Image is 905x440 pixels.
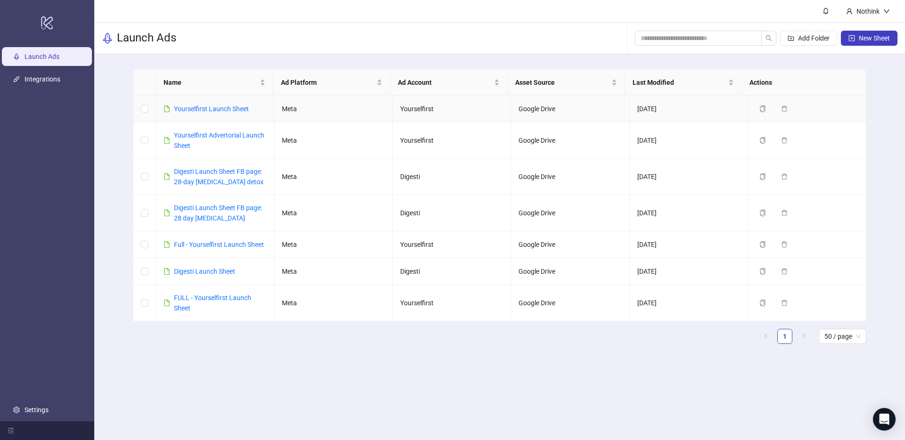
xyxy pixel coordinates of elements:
td: [DATE] [630,96,748,122]
td: Google Drive [511,195,629,231]
td: Yourselfirst [393,96,511,122]
a: Settings [25,406,49,414]
td: Digesti [393,159,511,195]
a: Digesti Launch Sheet FB page: 28-day [MEDICAL_DATA] detox [174,168,263,186]
td: Meta [274,122,393,159]
span: plus-square [848,35,855,41]
td: Meta [274,285,393,321]
a: Integrations [25,75,60,83]
div: Page Size [819,329,866,344]
li: 1 [777,329,792,344]
h3: Launch Ads [117,31,176,46]
span: left [763,333,769,339]
button: left [758,329,773,344]
span: copy [759,241,766,248]
span: copy [759,137,766,144]
td: [DATE] [630,195,748,231]
div: Nothink [853,6,883,16]
td: Meta [274,231,393,258]
span: folder-add [788,35,794,41]
td: Google Drive [511,258,629,285]
span: copy [759,173,766,180]
span: down [883,8,890,15]
th: Last Modified [625,70,742,96]
td: Meta [274,96,393,122]
span: file [164,137,170,144]
td: Google Drive [511,285,629,321]
span: 50 / page [824,329,861,343]
span: Ad Account [398,77,492,88]
td: Yourselfirst [393,122,511,159]
a: Digesti Launch Sheet [174,268,235,275]
span: Last Modified [633,77,727,88]
th: Name [156,70,273,96]
span: delete [781,241,788,248]
td: Google Drive [511,122,629,159]
td: Yourselfirst [393,285,511,321]
span: user [846,8,853,15]
th: Ad Account [390,70,508,96]
td: Meta [274,258,393,285]
span: bell [823,8,829,14]
span: file [164,210,170,216]
td: Meta [274,159,393,195]
td: Google Drive [511,231,629,258]
td: Yourselfirst [393,231,511,258]
span: file [164,106,170,112]
a: FULL - Yourselfirst Launch Sheet [174,294,251,312]
td: Digesti [393,258,511,285]
a: Yourselfirst Launch Sheet [174,105,249,113]
td: [DATE] [630,285,748,321]
span: delete [781,300,788,306]
li: Previous Page [758,329,773,344]
a: Full - Yourselfirst Launch Sheet [174,241,264,248]
button: right [796,329,811,344]
span: Add Folder [798,34,830,42]
span: delete [781,268,788,275]
td: Google Drive [511,159,629,195]
span: file [164,173,170,180]
span: rocket [102,33,113,44]
a: Yourselfirst Advertorial Launch Sheet [174,131,264,149]
td: [DATE] [630,122,748,159]
td: [DATE] [630,231,748,258]
a: Launch Ads [25,53,59,60]
a: 1 [778,329,792,343]
span: delete [781,210,788,216]
li: Next Page [796,329,811,344]
div: Open Intercom Messenger [873,408,896,431]
span: copy [759,210,766,216]
th: Asset Source [508,70,625,96]
td: [DATE] [630,159,748,195]
td: [DATE] [630,258,748,285]
th: Ad Platform [273,70,391,96]
span: Asset Source [515,77,609,88]
span: New Sheet [859,34,890,42]
button: Add Folder [780,31,837,46]
span: menu-fold [8,427,14,434]
span: Ad Platform [281,77,375,88]
span: file [164,241,170,248]
td: Meta [274,195,393,231]
span: copy [759,106,766,112]
button: New Sheet [841,31,897,46]
a: Digesti Launch Sheet FB page: 28 day [MEDICAL_DATA] [174,204,262,222]
span: delete [781,173,788,180]
span: copy [759,268,766,275]
span: right [801,333,806,339]
span: delete [781,137,788,144]
span: file [164,300,170,306]
span: copy [759,300,766,306]
span: search [765,35,772,41]
th: Actions [742,70,859,96]
span: delete [781,106,788,112]
td: Google Drive [511,96,629,122]
span: Name [164,77,258,88]
td: Digesti [393,195,511,231]
span: file [164,268,170,275]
